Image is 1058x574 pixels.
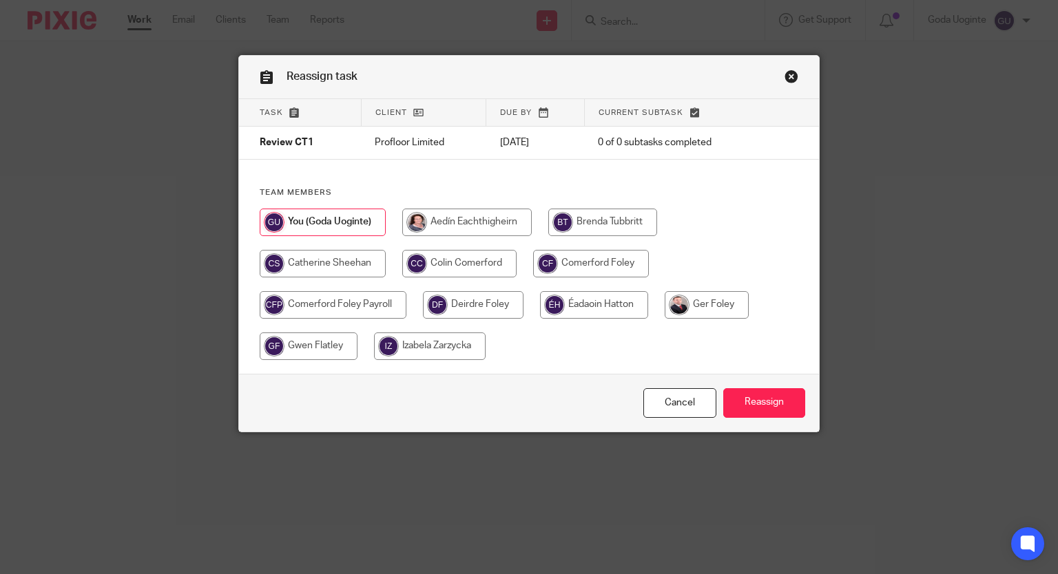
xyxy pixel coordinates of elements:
input: Reassign [723,388,805,418]
span: Client [375,109,407,116]
span: Current subtask [599,109,683,116]
span: Reassign task [287,71,357,82]
span: Task [260,109,283,116]
td: 0 of 0 subtasks completed [584,127,766,160]
span: Due by [500,109,532,116]
a: Close this dialog window [643,388,716,418]
p: [DATE] [500,136,571,149]
h4: Team members [260,187,799,198]
p: Profloor Limited [375,136,472,149]
span: Review CT1 [260,138,313,148]
a: Close this dialog window [785,70,798,88]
